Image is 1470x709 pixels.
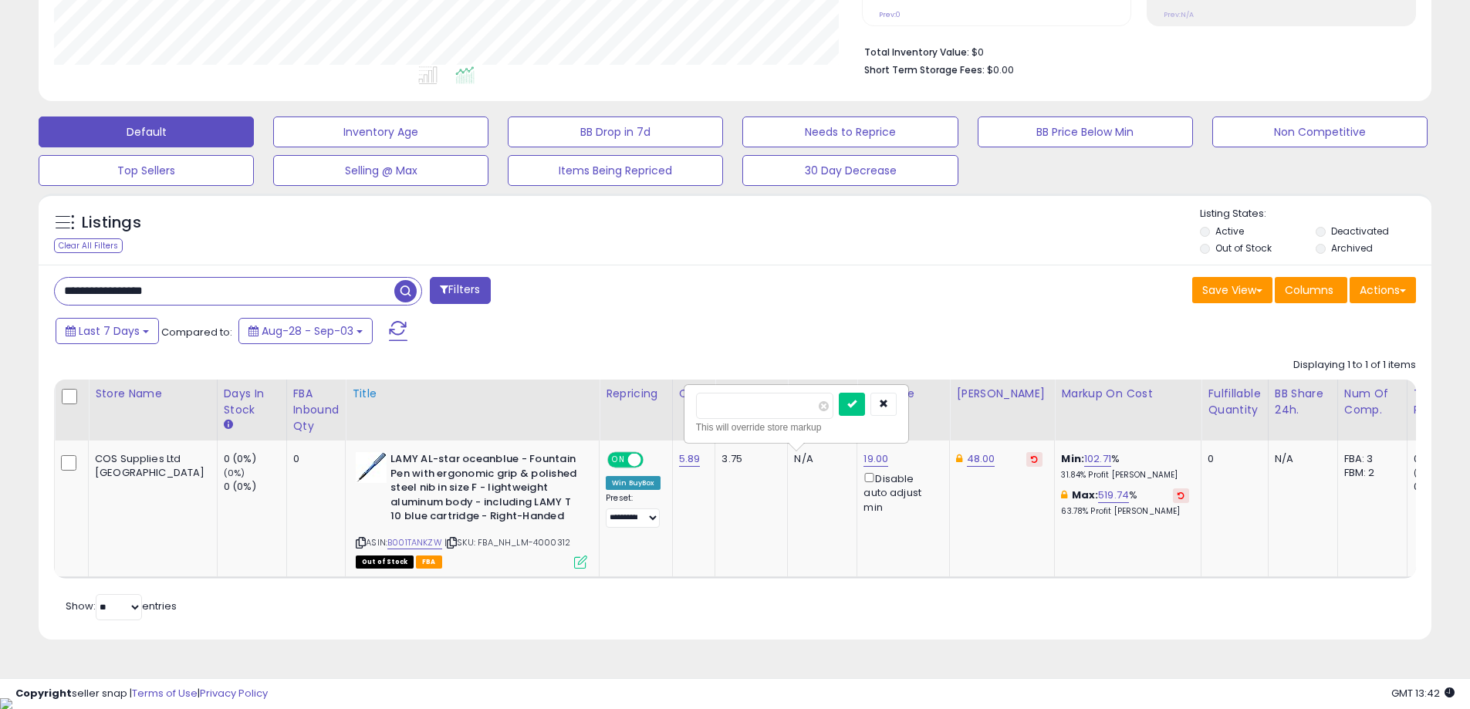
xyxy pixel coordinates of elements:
div: % [1061,452,1189,481]
b: Min: [1061,451,1084,466]
div: 3.75 [721,452,776,466]
b: Short Term Storage Fees: [864,63,985,76]
a: 5.89 [679,451,701,467]
a: B001TANKZW [387,536,442,549]
div: Store Name [95,386,211,402]
span: Show: entries [66,599,177,613]
button: Needs to Reprice [742,116,958,147]
small: Prev: 0 [879,10,901,19]
button: BB Drop in 7d [508,116,723,147]
a: 48.00 [967,451,995,467]
div: 0 (0%) [224,452,286,466]
i: Revert to store-level Max Markup [1178,491,1184,499]
div: Num of Comp. [1344,386,1401,418]
div: seller snap | | [15,687,268,701]
div: Title [352,386,593,402]
button: Filters [430,277,490,304]
button: Last 7 Days [56,318,159,344]
div: 0 [293,452,334,466]
div: COS Supplies Ltd [GEOGRAPHIC_DATA] [95,452,205,480]
small: (0%) [224,467,245,479]
button: Save View [1192,277,1272,303]
div: Repricing [606,386,666,402]
a: 19.00 [863,451,888,467]
span: Compared to: [161,325,232,339]
div: 0 [1208,452,1255,466]
li: $0 [864,42,1404,60]
b: Total Inventory Value: [864,46,969,59]
div: Total Rev. [1414,386,1470,418]
div: Win BuyBox [606,476,661,490]
span: | SKU: FBA_NH_LM-4000312 [444,536,570,549]
div: Min Price [863,386,943,402]
div: Markup on Cost [1061,386,1195,402]
i: This overrides the store level Dynamic Max Price for this listing [956,454,962,464]
strong: Copyright [15,686,72,701]
button: 30 Day Decrease [742,155,958,186]
label: Out of Stock [1215,241,1272,255]
small: Days In Stock. [224,418,233,432]
button: Actions [1350,277,1416,303]
p: 31.84% Profit [PERSON_NAME] [1061,470,1189,481]
label: Deactivated [1331,225,1389,238]
label: Archived [1331,241,1373,255]
div: [PERSON_NAME] [956,386,1048,402]
div: FBA: 3 [1344,452,1395,466]
b: Max: [1072,488,1099,502]
div: FBA inbound Qty [293,386,340,434]
span: Aug-28 - Sep-03 [262,323,353,339]
div: Preset: [606,493,661,528]
span: FBA [416,555,442,569]
th: The percentage added to the cost of goods (COGS) that forms the calculator for Min & Max prices. [1055,380,1201,441]
p: 63.78% Profit [PERSON_NAME] [1061,506,1189,517]
a: Terms of Use [132,686,198,701]
i: Revert to store-level Dynamic Max Price [1031,455,1038,463]
h5: Listings [82,212,141,234]
button: Inventory Age [273,116,488,147]
div: Clear All Filters [54,238,123,253]
span: Columns [1285,282,1333,298]
i: This overrides the store level max markup for this listing [1061,490,1067,500]
span: 2025-09-11 13:42 GMT [1391,686,1455,701]
span: ON [609,454,628,467]
label: Active [1215,225,1244,238]
div: FBM: 2 [1344,466,1395,480]
img: 41zmEpZpLPL._SL40_.jpg [356,452,387,483]
div: N/A [1275,452,1326,466]
span: Last 7 Days [79,323,140,339]
div: Displaying 1 to 1 of 1 items [1293,358,1416,373]
div: Fulfillable Quantity [1208,386,1261,418]
div: Cost [679,386,709,402]
div: ASIN: [356,452,587,566]
button: Aug-28 - Sep-03 [238,318,373,344]
div: BB Share 24h. [1275,386,1331,418]
button: Columns [1275,277,1347,303]
span: OFF [641,454,666,467]
div: N/A [794,452,845,466]
div: % [1061,488,1189,517]
div: This will override store markup [696,420,897,435]
div: Days In Stock [224,386,280,418]
b: LAMY AL-star oceanblue - Fountain Pen with ergonomic grip & polished steel nib in size F - lightw... [390,452,578,528]
div: 0 (0%) [224,480,286,494]
p: Listing States: [1200,207,1431,221]
small: (0%) [1414,467,1435,479]
small: Prev: N/A [1164,10,1194,19]
button: Non Competitive [1212,116,1428,147]
button: BB Price Below Min [978,116,1193,147]
span: All listings that are currently out of stock and unavailable for purchase on Amazon [356,555,414,569]
button: Items Being Repriced [508,155,723,186]
a: 519.74 [1098,488,1129,503]
a: 102.71 [1084,451,1111,467]
button: Top Sellers [39,155,254,186]
div: Disable auto adjust min [863,470,938,515]
button: Selling @ Max [273,155,488,186]
button: Default [39,116,254,147]
span: $0.00 [987,62,1014,77]
a: Privacy Policy [200,686,268,701]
